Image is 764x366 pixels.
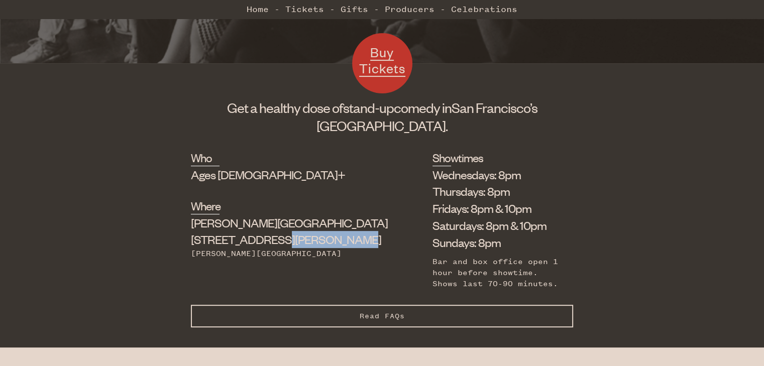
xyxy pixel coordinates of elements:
[432,234,558,251] li: Sundays: 8pm
[316,117,448,134] span: [GEOGRAPHIC_DATA].
[191,166,382,183] div: Ages [DEMOGRAPHIC_DATA]+
[452,99,537,116] span: San Francisco’s
[352,33,412,93] a: Buy Tickets
[191,248,382,259] div: [PERSON_NAME][GEOGRAPHIC_DATA]
[191,150,220,166] h2: Who
[360,312,405,320] span: Read FAQs
[432,256,558,290] div: Bar and box office open 1 hour before showtime. Shows last 70-90 minutes.
[432,166,558,183] li: Wednesdays: 8pm
[343,99,394,116] span: stand-up
[191,214,382,249] div: [STREET_ADDRESS][PERSON_NAME]
[432,150,452,166] h2: Showtimes
[191,305,573,327] button: Read FAQs
[191,98,573,135] h1: Get a healthy dose of comedy in
[359,44,405,76] span: Buy Tickets
[432,200,558,217] li: Fridays: 8pm & 10pm
[432,217,558,234] li: Saturdays: 8pm & 10pm
[191,198,220,214] h2: Where
[191,215,388,230] span: [PERSON_NAME][GEOGRAPHIC_DATA]
[432,183,558,200] li: Thursdays: 8pm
